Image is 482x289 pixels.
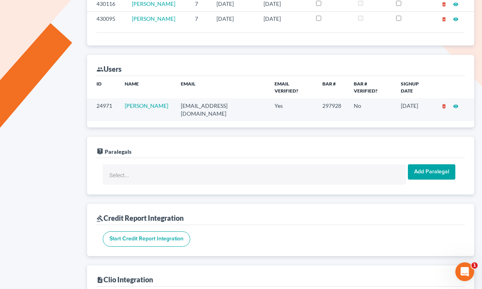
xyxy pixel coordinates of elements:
a: [PERSON_NAME] [125,102,168,109]
span: Paralegals [105,148,131,155]
i: visibility [453,104,458,109]
a: [PERSON_NAME] [132,0,175,7]
i: delete_forever [441,2,447,7]
i: visibility [453,16,458,22]
th: Signup Date [395,76,435,98]
div: Credit Report Integration [96,213,184,223]
i: gavel [96,215,104,222]
td: No [347,98,395,121]
input: Add Paralegal [408,164,455,180]
td: [DATE] [210,11,257,26]
td: 24971 [87,98,118,121]
a: delete_forever [441,0,447,7]
div: Users [96,64,122,74]
td: 297928 [316,98,347,121]
input: Start Credit Report Integration [103,231,190,247]
th: Bar # Verified? [347,76,395,98]
span: 1 [471,262,478,269]
th: Email Verified? [268,76,316,98]
i: delete_forever [441,16,447,22]
a: visibility [453,102,458,109]
td: Yes [268,98,316,121]
a: [PERSON_NAME] [132,15,175,22]
td: [EMAIL_ADDRESS][DOMAIN_NAME] [175,98,269,121]
iframe: Intercom live chat [455,262,474,281]
i: visibility [453,2,458,7]
a: delete_forever [441,102,447,109]
th: ID [87,76,118,98]
th: Bar # [316,76,347,98]
td: [DATE] [257,11,310,26]
i: description [96,276,104,284]
i: group [96,66,104,73]
th: Email [175,76,269,98]
td: 430095 [87,11,126,26]
a: visibility [453,15,458,22]
a: visibility [453,0,458,7]
td: 7 [189,11,210,26]
i: live_help [96,148,104,155]
div: Clio Integration [96,275,153,284]
i: delete_forever [441,104,447,109]
a: delete_forever [441,15,447,22]
td: [DATE] [395,98,435,121]
th: Name [118,76,175,98]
